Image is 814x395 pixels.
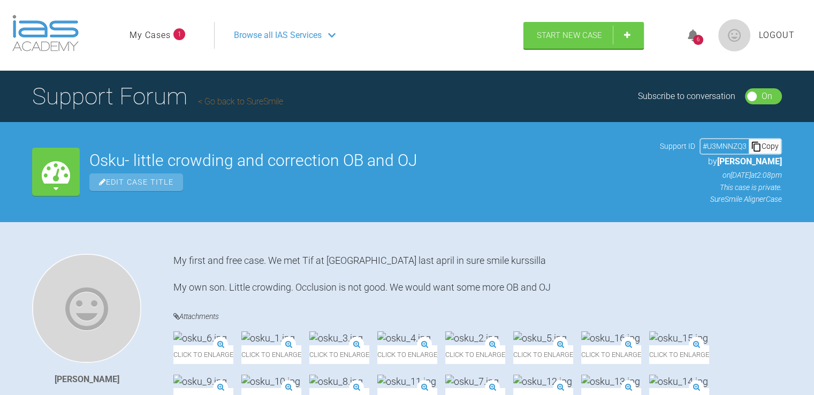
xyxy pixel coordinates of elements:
[89,153,650,169] h2: Osku- little crowding and correction OB and OJ
[660,181,782,193] p: This case is private.
[445,375,499,388] img: osku_7.jpg
[445,331,499,345] img: osku_2.jpg
[55,373,119,386] div: [PERSON_NAME]
[173,345,233,364] span: Click to enlarge
[718,19,750,51] img: profile.png
[173,331,227,345] img: osku_6.jpg
[32,254,141,363] img: Teemu Savola
[660,155,782,169] p: by
[173,375,227,388] img: osku_9.jpg
[717,156,782,166] span: [PERSON_NAME]
[649,375,708,388] img: osku_14.jpg
[309,375,363,388] img: osku_8.jpg
[762,89,772,103] div: On
[130,28,171,42] a: My Cases
[445,345,505,364] span: Click to enlarge
[198,96,283,107] a: Go back to SureSmile
[377,375,436,388] img: osku_11.jpg
[241,375,300,388] img: osku_10.jpg
[660,169,782,181] p: on [DATE] at 2:08pm
[649,345,709,364] span: Click to enlarge
[234,28,322,42] span: Browse all IAS Services
[89,173,183,191] span: Edit Case Title
[513,331,567,345] img: osku_5.jpg
[309,345,369,364] span: Click to enlarge
[377,345,437,364] span: Click to enlarge
[523,22,644,49] a: Start New Case
[537,31,602,40] span: Start New Case
[513,375,572,388] img: osku_12.jpg
[173,28,185,40] span: 1
[32,78,283,115] h1: Support Forum
[377,331,431,345] img: osku_4.jpg
[581,345,641,364] span: Click to enlarge
[12,15,79,51] img: logo-light.3e3ef733.png
[309,331,363,345] img: osku_3.jpg
[759,28,795,42] a: Logout
[660,140,695,152] span: Support ID
[638,89,735,103] div: Subscribe to conversation
[749,139,781,153] div: Copy
[660,193,782,205] p: SureSmile Aligner Case
[649,331,708,345] img: osku_15.jpg
[241,331,295,345] img: osku_1.jpg
[173,310,782,323] h4: Attachments
[581,375,640,388] img: osku_13.jpg
[513,345,573,364] span: Click to enlarge
[173,254,782,294] div: My first and free case. We met Tif at [GEOGRAPHIC_DATA] last april in sure smile kurssilla My own...
[581,331,640,345] img: osku_16.jpg
[701,140,749,152] div: # U3MNNZQ3
[693,35,703,45] div: 6
[241,345,301,364] span: Click to enlarge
